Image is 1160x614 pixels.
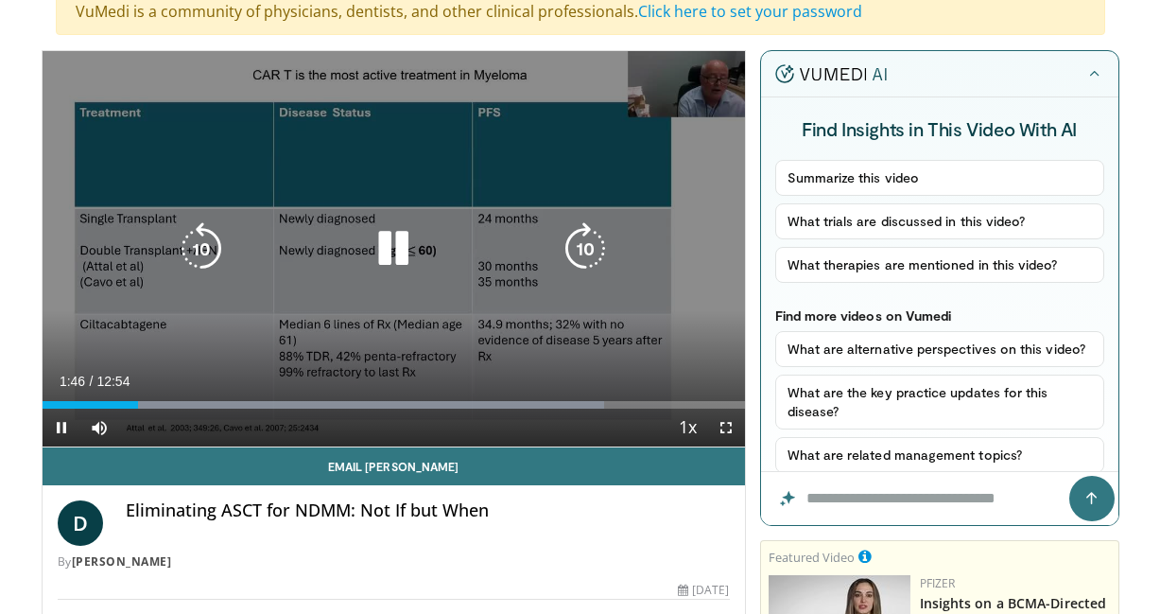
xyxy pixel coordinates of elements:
[126,500,730,521] h4: Eliminating ASCT for NDMM: Not If but When
[669,409,707,447] button: Playback Rate
[678,582,729,599] div: [DATE]
[775,331,1104,367] button: What are alternative perspectives on this video?
[96,374,130,389] span: 12:54
[58,553,730,570] div: By
[920,575,956,591] a: Pfizer
[43,51,745,447] video-js: Video Player
[58,500,103,546] a: D
[775,64,887,83] img: vumedi-ai-logo.v2.svg
[638,1,862,22] a: Click here to set your password
[761,472,1118,525] input: Question for the AI
[80,409,118,447] button: Mute
[43,409,80,447] button: Pause
[60,374,85,389] span: 1:46
[775,437,1104,473] button: What are related management topics?
[43,401,745,409] div: Progress Bar
[43,447,745,485] a: Email [PERSON_NAME]
[775,160,1104,196] button: Summarize this video
[72,553,172,570] a: [PERSON_NAME]
[775,307,1104,324] p: Find more videos on Vumedi
[775,375,1104,430] button: What are the key practice updates for this disease?
[90,374,94,389] span: /
[775,203,1104,239] button: What trials are discussed in this video?
[769,549,855,566] small: Featured Video
[775,116,1104,141] h4: Find Insights in This Video With AI
[775,247,1104,283] button: What therapies are mentioned in this video?
[707,409,745,447] button: Fullscreen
